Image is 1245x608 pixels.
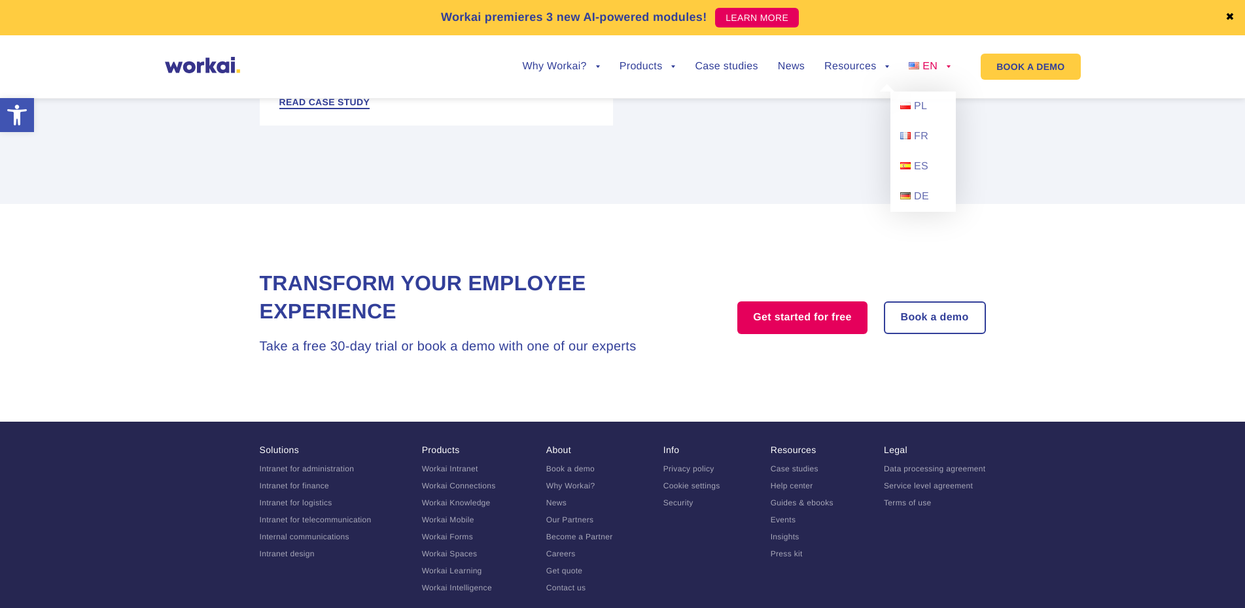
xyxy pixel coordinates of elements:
a: News [546,498,567,507]
a: Intranet for administration [260,464,355,473]
span: EN [922,61,938,72]
span: Read case study [279,97,370,107]
a: Get quote [546,566,583,575]
a: Workai Intelligence [422,583,492,592]
a: Products [620,61,676,72]
a: Solutions [260,445,299,455]
a: Case studies [771,464,818,473]
span: FR [914,131,928,142]
a: BOOK A DEMO [981,54,1080,80]
a: News [778,61,805,72]
span: ES [914,161,928,172]
a: Intranet for finance [260,481,329,490]
a: Workai Spaces [422,549,478,558]
a: Security [663,498,693,507]
a: Careers [546,549,576,558]
a: Resources [824,61,889,72]
a: FR [890,122,956,152]
a: Workai Learning [422,566,482,575]
a: Legal [884,445,907,455]
a: Info [663,445,680,455]
a: Why Workai? [522,61,599,72]
iframe: Popup CTA [7,496,360,601]
h2: Transform your Employee Experience [260,269,673,326]
a: Products [422,445,460,455]
a: Events [771,515,796,524]
span: DE [914,191,929,202]
a: Book a demo [885,303,985,333]
a: Resources [771,445,816,455]
a: Insights [771,532,799,541]
a: LEARN MORE [715,8,799,27]
a: Workai Intranet [422,464,478,473]
a: Help center [771,481,813,490]
a: Service level agreement [884,481,973,490]
h3: Take a free 30-day trial or book a demo with one of our experts [260,337,673,356]
a: Our Partners [546,515,594,524]
a: Privacy policy [663,464,714,473]
a: Why Workai? [546,481,595,490]
a: Contact us [546,583,586,592]
a: About [546,445,571,455]
a: Cookie settings [663,481,720,490]
a: Press kit [771,549,803,558]
p: Workai premieres 3 new AI-powered modules! [441,8,707,26]
a: Become a Partner [546,532,613,541]
a: Guides & ebooks [771,498,833,507]
a: Terms of use [884,498,932,507]
a: Workai Connections [422,481,496,490]
span: PL [914,101,927,112]
a: Workai Forms [422,532,473,541]
a: Case studies [695,61,758,72]
a: PL [890,92,956,122]
a: Workai Mobile [422,515,474,524]
a: Data processing agreement [884,464,985,473]
a: Workai Knowledge [422,498,491,507]
a: Book a demo [546,464,595,473]
a: DE [890,182,956,212]
a: Get started for free [737,301,867,334]
a: ✖ [1225,12,1235,23]
a: ES [890,152,956,182]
